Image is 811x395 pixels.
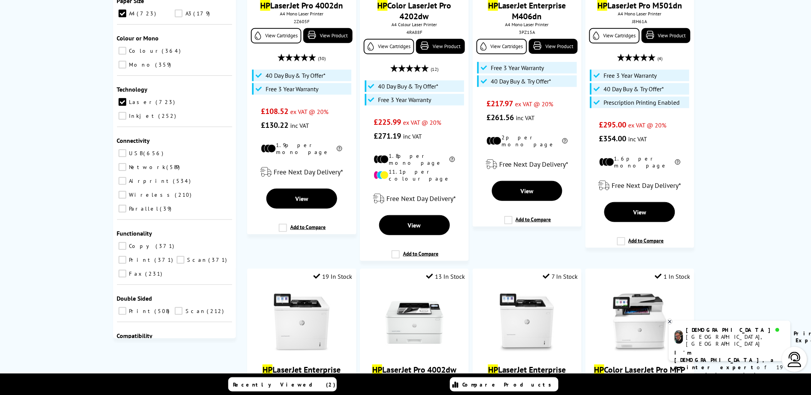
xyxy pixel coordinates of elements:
[184,308,206,315] span: Scan
[515,100,553,108] span: ex VAT @ 20%
[274,167,343,176] span: Free Next Day Delivery*
[372,365,457,375] a: HPLaserJet Pro 4002dw
[117,137,150,144] span: Connectivity
[498,294,556,351] img: HP-M612dn-Front-Small.jpg
[184,10,192,17] span: A3
[119,47,126,55] input: Colour 364
[487,99,513,109] span: £217.97
[374,131,401,141] span: £271.19
[156,243,176,249] span: 371
[364,22,465,27] span: A4 Colour Laser Printer
[156,99,177,105] span: 723
[686,326,784,333] div: [DEMOGRAPHIC_DATA]
[378,96,431,104] span: Free 3 Year Warranty
[374,152,455,166] li: 1.8p per mono page
[516,114,535,122] span: inc VAT
[175,307,182,315] input: Scan 212
[119,98,126,106] input: Laser 723
[127,61,155,68] span: Mono
[119,256,126,264] input: Print 371
[589,28,640,44] a: View Cartridges
[263,365,273,375] mark: HP
[504,216,551,231] label: Add to Compare
[127,177,172,184] span: Airprint
[642,28,691,43] a: View Product
[604,72,657,79] span: Free 3 Year Warranty
[209,256,229,263] span: 371
[372,365,382,375] mark: HP
[491,64,544,72] span: Free 3 Year Warranty
[117,295,152,302] span: Double Sided
[594,365,686,386] a: HPColor LaserJet Pro MFP M479fdw
[119,61,126,69] input: Mono 359
[675,349,785,393] p: of 19 years! I can help you choose the right product
[403,132,422,140] span: inc VAT
[488,365,566,386] a: HPLaserJet Enterprise M612dn
[266,72,326,79] span: 40 Day Buy & Try Offer*
[318,51,326,66] span: (30)
[266,85,319,93] span: Free 3 Year Warranty
[119,191,126,199] input: Wireless 210
[127,243,155,249] span: Copy
[657,51,662,66] span: (4)
[303,28,352,43] a: View Product
[119,10,126,17] input: A4 723
[127,270,145,277] span: Fax
[431,62,438,77] span: (12)
[119,112,126,120] input: Inkjet 252
[604,99,680,106] span: Prescription Printing Enabled
[487,112,514,122] span: £261.56
[127,164,166,171] span: Network
[599,155,681,169] li: 1.6p per mono page
[391,250,438,265] label: Add to Compare
[520,187,533,195] span: View
[119,149,126,157] input: USB 656
[589,11,691,17] span: A4 Mono Laser Printer
[629,135,647,143] span: inc VAT
[529,39,578,54] a: View Product
[379,215,450,235] a: View
[155,308,172,315] span: 508
[173,177,193,184] span: 534
[162,47,183,54] span: 364
[604,85,664,93] span: 40 Day Buy & Try Offer*
[127,150,143,157] span: USB
[119,177,126,185] input: Airprint 534
[491,77,551,85] span: 40 Day Buy & Try Offer*
[175,10,182,17] input: A3 179
[599,120,627,130] span: £295.00
[159,112,178,119] span: 252
[629,121,667,129] span: ex VAT @ 20%
[487,134,568,148] li: 2p per mono page
[233,381,336,388] span: Recently Viewed (2)
[261,106,288,116] span: £108.52
[612,181,681,190] span: Free Next Day Delivery*
[137,10,158,17] span: 723
[366,29,463,35] div: 4RA88F
[426,273,465,280] div: 13 In Stock
[156,61,173,68] span: 359
[186,256,208,263] span: Scan
[266,189,337,209] a: View
[408,221,421,229] span: View
[617,237,664,252] label: Add to Compare
[416,39,465,54] a: View Product
[160,205,174,212] span: 39
[144,150,166,157] span: 656
[155,256,175,263] span: 371
[175,191,194,198] span: 210
[207,308,226,315] span: 212
[279,224,326,238] label: Add to Compare
[450,377,559,392] a: Compare Products
[119,205,126,213] input: Parallel 39
[127,191,174,198] span: Wireless
[251,28,301,44] a: View Cartridges
[477,154,578,175] div: modal_delivery
[378,82,439,90] span: 40 Day Buy & Try Offer*
[119,270,126,278] input: Fax 231
[145,270,164,277] span: 231
[127,112,158,119] span: Inkjet
[117,34,159,42] span: Colour or Mono
[478,29,576,35] div: 3PZ15A
[499,160,569,169] span: Free Next Day Delivery*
